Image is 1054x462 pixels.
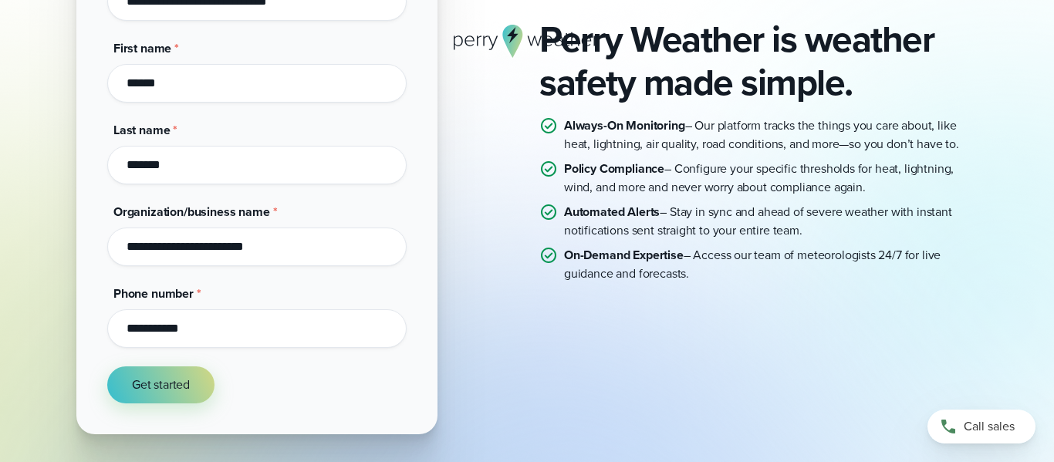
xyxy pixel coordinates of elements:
strong: On-Demand Expertise [564,246,684,264]
button: Get started [107,366,215,403]
span: Organization/business name [113,203,270,221]
strong: Automated Alerts [564,203,660,221]
span: Call sales [964,417,1015,436]
p: – Stay in sync and ahead of severe weather with instant notifications sent straight to your entir... [564,203,978,240]
span: Get started [132,376,190,394]
p: – Access our team of meteorologists 24/7 for live guidance and forecasts. [564,246,978,283]
a: Call sales [927,410,1035,443]
span: Phone number [113,285,194,302]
